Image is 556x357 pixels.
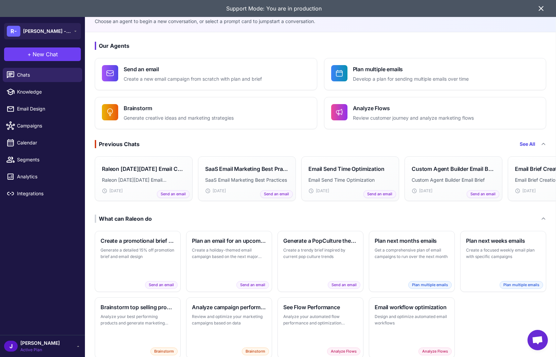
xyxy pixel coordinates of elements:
[95,58,317,90] button: Send an emailCreate a new email campaign from scratch with plan and brief
[145,281,178,289] span: Send an email
[3,85,82,99] a: Knowledge
[17,122,77,130] span: Campaigns
[3,186,82,201] a: Integrations
[17,105,77,113] span: Email Design
[283,313,358,326] p: Analyze your automated flow performance and optimization opportunities
[192,303,266,311] h3: Analyze campaign performance
[520,140,535,148] a: See All
[101,247,175,260] p: Generate a detailed 15% off promotion brief and email design
[95,215,152,223] div: What can Raleon do
[95,18,546,25] p: Choose an agent to begin a new conversation, or select a prompt card to jumpstart a conversation.
[205,165,289,173] h3: SaaS Email Marketing Best Practices
[324,97,546,129] button: Analyze FlowsReview customer journey and analyze marketing flows
[4,341,18,352] div: J
[95,231,181,292] button: Create a promotional brief and emailGenerate a detailed 15% off promotion brief and email designS...
[3,102,82,116] a: Email Design
[466,247,540,260] p: Create a focused weekly email plan with specific campaigns
[363,190,396,198] span: Send an email
[17,71,77,79] span: Chats
[124,104,234,112] h4: Brainstorm
[327,348,360,355] span: Analyze Flows
[4,23,81,39] button: R-[PERSON_NAME] - Email Agent
[17,173,77,180] span: Analytics
[242,348,269,355] span: Brainstorm
[353,65,469,73] h4: Plan multiple emails
[236,281,269,289] span: Send an email
[205,176,289,184] p: SaaS Email Marketing Best Practices
[375,247,449,260] p: Get a comprehensive plan of email campaigns to run over the next month
[102,165,185,173] h3: Raleon [DATE][DATE] Email Campaign
[17,88,77,96] span: Knowledge
[17,139,77,146] span: Calendar
[3,153,82,167] a: Segments
[283,247,358,260] p: Create a trendy brief inspired by current pop culture trends
[20,347,60,353] span: Active Plan
[4,47,81,61] button: +New Chat
[101,237,175,245] h3: Create a promotional brief and email
[192,237,266,245] h3: Plan an email for an upcoming holiday
[186,231,272,292] button: Plan an email for an upcoming holidayCreate a holiday-themed email campaign based on the next maj...
[308,176,392,184] p: Email Send Time Optimization
[102,176,185,184] p: Raleon [DATE][DATE] Email Campaign
[412,176,495,184] p: Custom Agent Builder Email Brief
[375,303,449,311] h3: Email workflow optimization
[17,190,77,197] span: Integrations
[283,303,358,311] h3: See Flow Performance
[308,188,392,194] div: [DATE]
[3,68,82,82] a: Chats
[375,313,449,326] p: Design and optimize automated email workflows
[375,237,449,245] h3: Plan next months emails
[3,170,82,184] a: Analytics
[95,140,140,148] div: Previous Chats
[353,114,474,122] p: Review customer journey and analyze marketing flows
[412,165,495,173] h3: Custom Agent Builder Email Brief
[95,42,546,50] h3: Our Agents
[205,188,289,194] div: [DATE]
[95,97,317,129] button: BrainstormGenerate creative ideas and marketing strategies
[466,237,540,245] h3: Plan next weeks emails
[328,281,360,289] span: Send an email
[101,313,175,326] p: Analyze your best performing products and generate marketing ideas
[3,119,82,133] a: Campaigns
[7,26,20,37] div: R-
[418,348,452,355] span: Analyze Flows
[412,188,495,194] div: [DATE]
[369,231,455,292] button: Plan next months emailsGet a comprehensive plan of email campaigns to run over the next monthPlan...
[28,50,31,58] span: +
[101,303,175,311] h3: Brainstorm top selling products
[192,313,266,326] p: Review and optimize your marketing campaigns based on data
[283,237,358,245] h3: Generate a PopCulture themed brief
[467,190,499,198] span: Send an email
[353,104,474,112] h4: Analyze Flows
[102,188,185,194] div: [DATE]
[527,330,548,350] div: Open chat
[308,165,384,173] h3: Email Send Time Optimization
[324,58,546,90] button: Plan multiple emailsDevelop a plan for sending multiple emails over time
[33,50,58,58] span: New Chat
[408,281,452,289] span: Plan multiple emails
[260,190,293,198] span: Send an email
[17,156,77,163] span: Segments
[124,65,262,73] h4: Send an email
[20,339,60,347] span: [PERSON_NAME]
[157,190,190,198] span: Send an email
[192,247,266,260] p: Create a holiday-themed email campaign based on the next major holiday
[277,231,363,292] button: Generate a PopCulture themed briefCreate a trendy brief inspired by current pop culture trendsSen...
[500,281,543,289] span: Plan multiple emails
[353,75,469,83] p: Develop a plan for sending multiple emails over time
[124,75,262,83] p: Create a new email campaign from scratch with plan and brief
[23,27,71,35] span: [PERSON_NAME] - Email Agent
[460,231,546,292] button: Plan next weeks emailsCreate a focused weekly email plan with specific campaignsPlan multiple emails
[3,136,82,150] a: Calendar
[150,348,178,355] span: Brainstorm
[124,114,234,122] p: Generate creative ideas and marketing strategies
